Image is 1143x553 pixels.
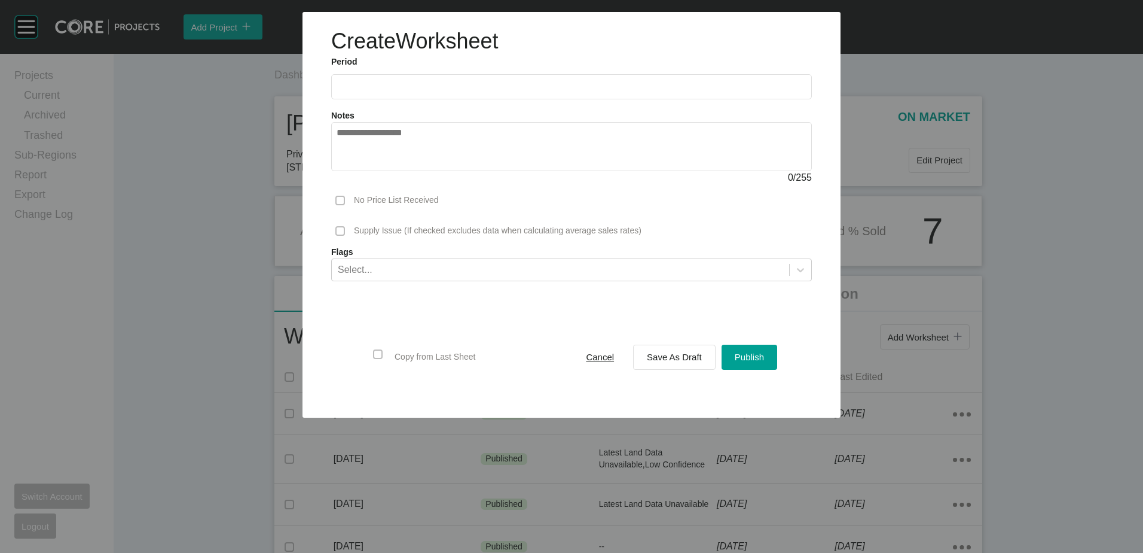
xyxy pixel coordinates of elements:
div: Select... [338,263,372,276]
button: Publish [722,345,777,370]
span: Save As Draft [647,352,702,362]
span: Cancel [586,352,614,362]
p: No Price List Received [354,195,439,206]
span: 0 [788,172,793,183]
label: Flags [331,247,812,259]
button: Cancel [573,345,627,370]
label: Notes [331,111,354,120]
button: Save As Draft [633,345,716,370]
p: Copy from Last Sheet [395,351,475,363]
span: Publish [735,352,764,362]
div: / 255 [331,171,812,184]
h1: Create Worksheet [331,26,498,56]
p: Supply Issue (If checked excludes data when calculating average sales rates) [354,225,641,237]
label: Period [331,56,812,68]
